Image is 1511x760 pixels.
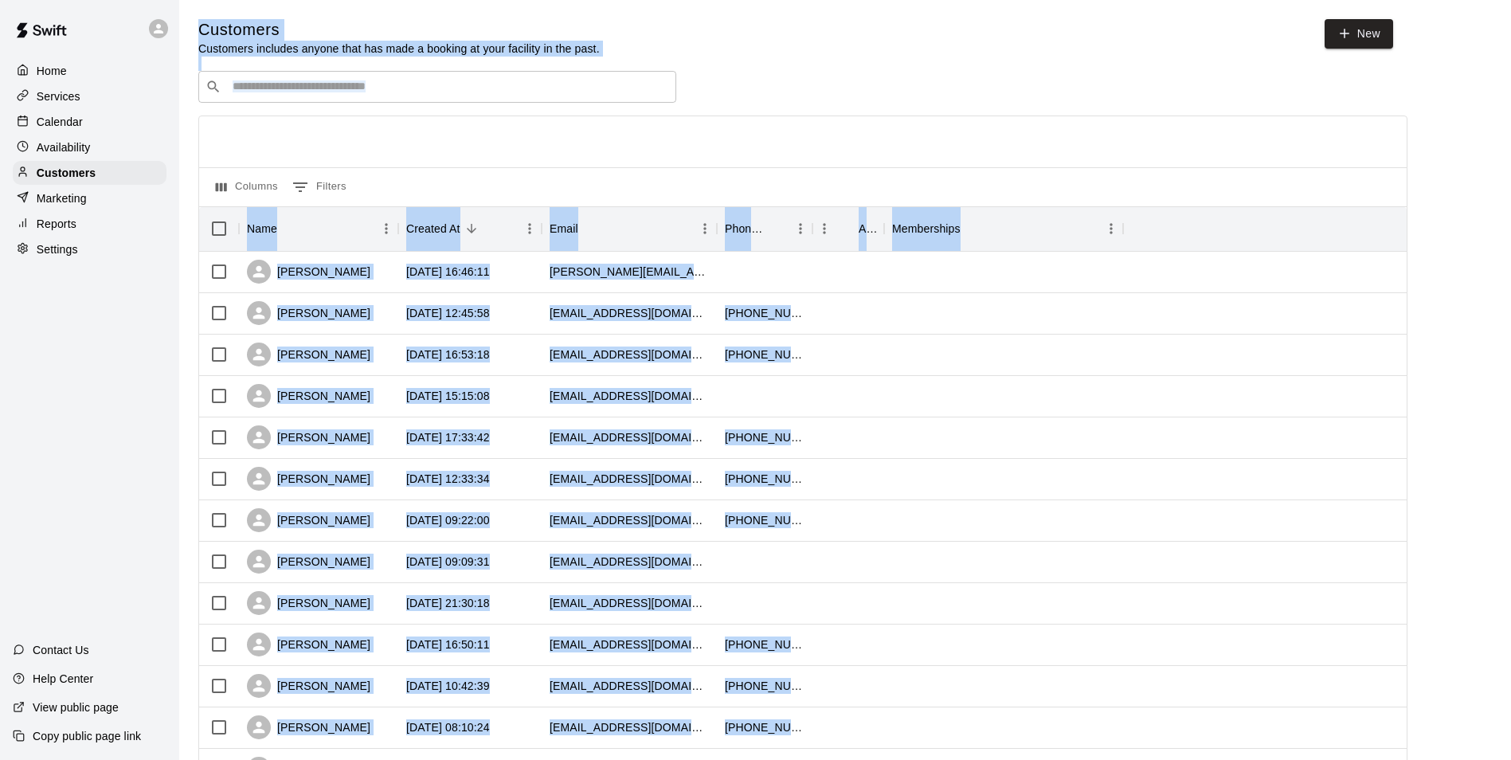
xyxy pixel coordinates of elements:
[406,719,490,735] div: 2025-09-05 08:10:24
[550,347,709,362] div: joeym6612@yahoo.com
[247,508,370,532] div: [PERSON_NAME]
[812,206,884,251] div: Age
[550,388,709,404] div: billbaddock4210@gmail.com
[33,699,119,715] p: View public page
[1325,19,1393,49] a: New
[247,384,370,408] div: [PERSON_NAME]
[37,88,80,104] p: Services
[725,678,804,694] div: +16317213446
[725,347,804,362] div: +15165028790
[550,471,709,487] div: knov21@gmail.com
[578,217,601,240] button: Sort
[406,637,490,652] div: 2025-09-06 16:50:11
[859,206,876,251] div: Age
[892,206,961,251] div: Memberships
[247,343,370,366] div: [PERSON_NAME]
[374,217,398,241] button: Menu
[13,84,166,108] a: Services
[725,719,804,735] div: +18134048021
[406,512,490,528] div: 2025-09-07 09:22:00
[288,174,350,200] button: Show filters
[550,264,709,280] div: ron.wisniewski@gmail.com
[1099,217,1123,241] button: Menu
[693,217,717,241] button: Menu
[398,206,542,251] div: Created At
[789,217,812,241] button: Menu
[725,471,804,487] div: +16319435365
[277,217,299,240] button: Sort
[518,217,542,241] button: Menu
[884,206,1123,251] div: Memberships
[836,217,859,240] button: Sort
[33,728,141,744] p: Copy public page link
[406,429,490,445] div: 2025-09-08 17:33:42
[725,305,804,321] div: +16313358675
[212,174,282,200] button: Select columns
[33,671,93,687] p: Help Center
[247,467,370,491] div: [PERSON_NAME]
[550,595,709,611] div: sammziegler@gmail.com
[13,161,166,185] a: Customers
[542,206,717,251] div: Email
[13,110,166,134] a: Calendar
[725,429,804,445] div: +16467531235
[406,678,490,694] div: 2025-09-05 10:42:39
[198,71,676,103] div: Search customers by name or email
[550,678,709,694] div: t22lacrosse@gmail.com
[460,217,483,240] button: Sort
[13,135,166,159] a: Availability
[406,595,490,611] div: 2025-09-06 21:30:18
[247,206,277,251] div: Name
[239,206,398,251] div: Name
[550,429,709,445] div: santora821@gmail.com
[247,633,370,656] div: [PERSON_NAME]
[198,19,600,41] h5: Customers
[37,165,96,181] p: Customers
[247,425,370,449] div: [PERSON_NAME]
[13,59,166,83] a: Home
[406,206,460,251] div: Created At
[37,114,83,130] p: Calendar
[37,216,76,232] p: Reports
[37,190,87,206] p: Marketing
[247,674,370,698] div: [PERSON_NAME]
[725,637,804,652] div: +13477038839
[550,637,709,652] div: georgekandirakis@gmail.com
[406,305,490,321] div: 2025-09-10 12:45:58
[725,206,766,251] div: Phone Number
[550,719,709,735] div: sstewart2526@gmail.com
[550,554,709,570] div: sfinkle@plainviewbaseball.org
[406,388,490,404] div: 2025-09-09 15:15:08
[247,591,370,615] div: [PERSON_NAME]
[550,512,709,528] div: shunniffe1@gmail.com
[13,212,166,236] div: Reports
[198,41,600,57] p: Customers includes anyone that has made a booking at your facility in the past.
[37,241,78,257] p: Settings
[725,512,804,528] div: +16318390821
[550,305,709,321] div: adamniz@yahoo.com
[766,217,789,240] button: Sort
[406,554,490,570] div: 2025-09-07 09:09:31
[812,217,836,241] button: Menu
[247,550,370,574] div: [PERSON_NAME]
[717,206,812,251] div: Phone Number
[247,260,370,284] div: [PERSON_NAME]
[406,264,490,280] div: 2025-09-10 16:46:11
[37,139,91,155] p: Availability
[33,642,89,658] p: Contact Us
[247,301,370,325] div: [PERSON_NAME]
[13,186,166,210] a: Marketing
[13,237,166,261] a: Settings
[961,217,983,240] button: Sort
[406,471,490,487] div: 2025-09-07 12:33:34
[247,715,370,739] div: [PERSON_NAME]
[550,206,578,251] div: Email
[406,347,490,362] div: 2025-09-09 16:53:18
